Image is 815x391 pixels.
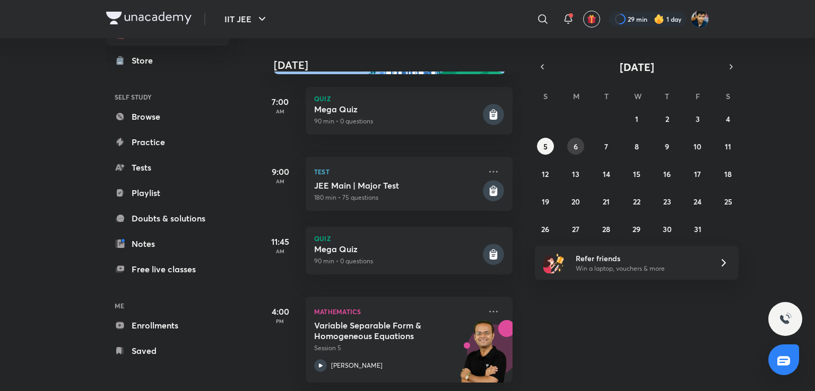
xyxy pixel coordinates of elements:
[567,165,584,182] button: October 13, 2025
[106,297,229,315] h6: ME
[567,220,584,237] button: October 27, 2025
[658,193,675,210] button: October 23, 2025
[726,114,730,124] abbr: October 4, 2025
[628,193,645,210] button: October 22, 2025
[571,197,580,207] abbr: October 20, 2025
[696,91,700,101] abbr: Friday
[567,138,584,155] button: October 6, 2025
[106,157,229,178] a: Tests
[633,169,640,179] abbr: October 15, 2025
[663,224,672,234] abbr: October 30, 2025
[572,224,579,234] abbr: October 27, 2025
[719,165,736,182] button: October 18, 2025
[541,224,549,234] abbr: October 26, 2025
[691,10,709,28] img: SHREYANSH GUPTA
[106,131,229,153] a: Practice
[724,197,732,207] abbr: October 25, 2025
[628,165,645,182] button: October 15, 2025
[658,110,675,127] button: October 2, 2025
[598,165,615,182] button: October 14, 2025
[689,138,706,155] button: October 10, 2025
[274,59,523,72] h4: [DATE]
[314,256,481,266] p: 90 min • 0 questions
[543,252,565,273] img: referral
[693,197,701,207] abbr: October 24, 2025
[719,110,736,127] button: October 4, 2025
[573,91,579,101] abbr: Monday
[106,106,229,127] a: Browse
[543,91,548,101] abbr: Sunday
[259,95,301,108] h5: 7:00
[654,14,664,24] img: streak
[663,197,671,207] abbr: October 23, 2025
[576,253,706,264] h6: Refer friends
[314,343,481,353] p: Session 5
[106,182,229,203] a: Playlist
[634,91,641,101] abbr: Wednesday
[633,197,640,207] abbr: October 22, 2025
[635,141,639,152] abbr: October 8, 2025
[694,224,701,234] abbr: October 31, 2025
[106,259,229,280] a: Free live classes
[726,91,730,101] abbr: Saturday
[693,141,701,152] abbr: October 10, 2025
[583,11,600,28] button: avatar
[658,220,675,237] button: October 30, 2025
[603,169,610,179] abbr: October 14, 2025
[259,305,301,318] h5: 4:00
[663,169,671,179] abbr: October 16, 2025
[314,235,504,242] p: Quiz
[106,233,229,254] a: Notes
[689,165,706,182] button: October 17, 2025
[604,141,608,152] abbr: October 7, 2025
[628,220,645,237] button: October 29, 2025
[106,315,229,336] a: Enrollments
[658,138,675,155] button: October 9, 2025
[665,114,669,124] abbr: October 2, 2025
[689,220,706,237] button: October 31, 2025
[725,141,731,152] abbr: October 11, 2025
[587,14,596,24] img: avatar
[314,180,481,191] h5: JEE Main | Major Test
[665,141,669,152] abbr: October 9, 2025
[537,220,554,237] button: October 26, 2025
[259,165,301,178] h5: 9:00
[719,138,736,155] button: October 11, 2025
[598,220,615,237] button: October 28, 2025
[665,91,669,101] abbr: Thursday
[694,169,701,179] abbr: October 17, 2025
[542,169,549,179] abbr: October 12, 2025
[314,104,481,114] h5: Mega Quiz
[132,54,159,67] div: Store
[106,208,229,229] a: Doubts & solutions
[572,169,579,179] abbr: October 13, 2025
[567,193,584,210] button: October 20, 2025
[314,320,446,341] h5: Variable Separable Form & Homogeneous Equations
[106,12,192,27] a: Company Logo
[620,60,654,74] span: [DATE]
[259,108,301,114] p: AM
[598,138,615,155] button: October 7, 2025
[331,361,383,370] p: [PERSON_NAME]
[106,12,192,24] img: Company Logo
[550,59,724,74] button: [DATE]
[259,235,301,248] h5: 11:45
[259,178,301,184] p: AM
[259,318,301,324] p: PM
[602,224,610,234] abbr: October 28, 2025
[537,165,554,182] button: October 12, 2025
[574,141,578,152] abbr: October 6, 2025
[537,138,554,155] button: October 5, 2025
[314,193,481,202] p: 180 min • 75 questions
[314,117,481,126] p: 90 min • 0 questions
[106,340,229,361] a: Saved
[635,114,638,124] abbr: October 1, 2025
[598,193,615,210] button: October 21, 2025
[779,313,792,325] img: ttu
[689,193,706,210] button: October 24, 2025
[259,248,301,254] p: AM
[314,165,481,178] p: Test
[724,169,732,179] abbr: October 18, 2025
[106,50,229,71] a: Store
[628,110,645,127] button: October 1, 2025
